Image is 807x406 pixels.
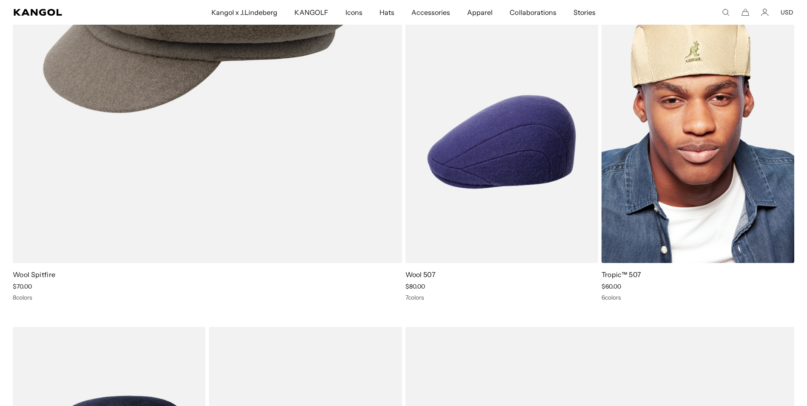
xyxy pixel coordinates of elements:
span: $80.00 [405,283,425,290]
div: 8 colors [13,294,402,301]
a: Wool 507 [405,270,436,279]
button: Cart [741,9,749,16]
a: Tropic™ 507 [602,270,642,279]
div: 6 colors [602,294,794,301]
a: Wool Spitfire [13,270,55,279]
img: Wool 507 [405,21,598,263]
a: Kangol [14,9,140,16]
a: Account [761,9,769,16]
img: Tropic™ 507 [602,21,794,263]
summary: Search here [722,9,730,16]
span: $60.00 [602,283,621,290]
div: 7 colors [405,294,598,301]
span: $70.00 [13,283,32,290]
button: USD [781,9,793,16]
